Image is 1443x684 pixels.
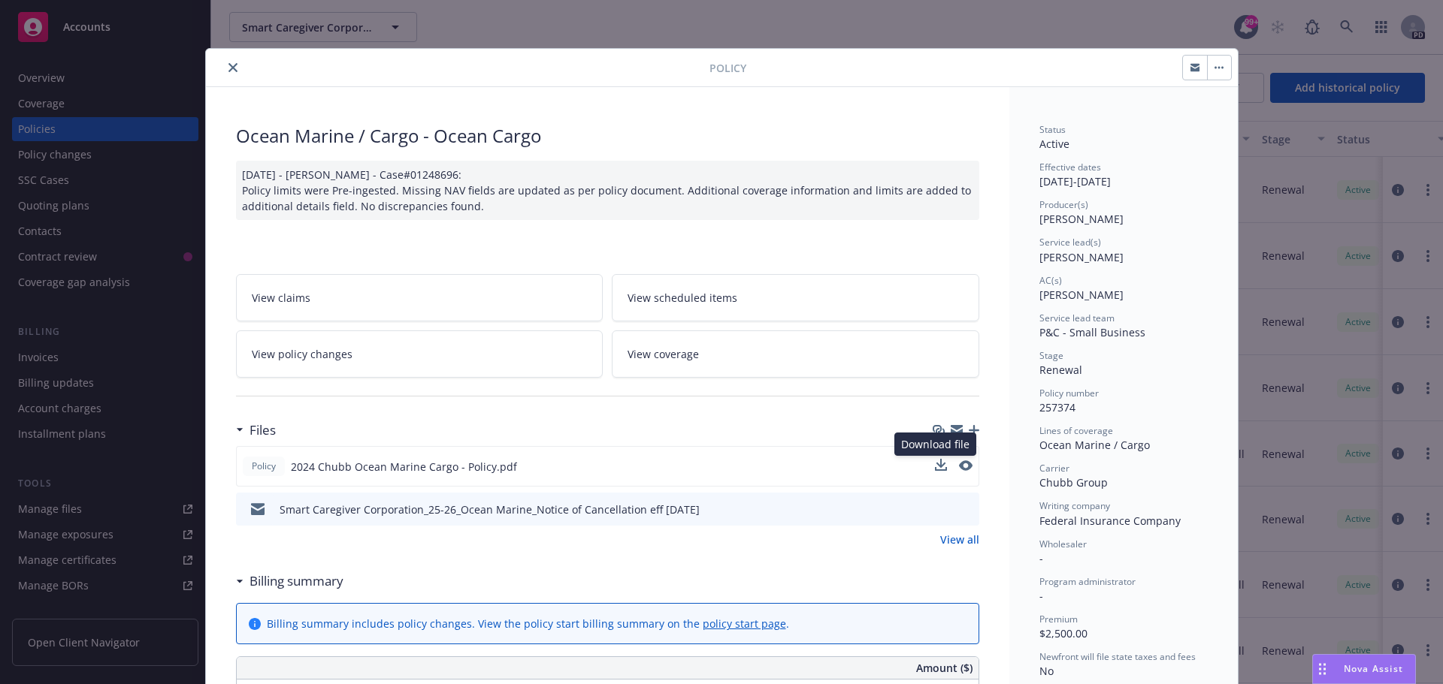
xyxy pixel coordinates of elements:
[612,330,979,378] a: View coverage
[1039,575,1136,588] span: Program administrator
[1039,664,1054,678] span: No
[250,420,276,440] h3: Files
[703,616,786,631] a: policy start page
[1039,650,1196,663] span: Newfront will file state taxes and fees
[1039,250,1124,264] span: [PERSON_NAME]
[894,432,976,456] div: Download file
[236,420,276,440] div: Files
[1039,462,1069,475] span: Carrier
[935,459,947,471] button: download file
[960,502,973,517] button: preview file
[1039,349,1063,362] span: Stage
[612,274,979,321] a: View scheduled items
[1039,288,1124,302] span: [PERSON_NAME]
[1039,274,1062,287] span: AC(s)
[249,460,279,473] span: Policy
[959,459,973,475] button: preview file
[1039,499,1110,512] span: Writing company
[250,571,343,591] h3: Billing summary
[1039,236,1101,249] span: Service lead(s)
[709,60,746,76] span: Policy
[252,346,352,362] span: View policy changes
[1312,654,1416,684] button: Nova Assist
[628,346,699,362] span: View coverage
[291,459,517,475] span: 2024 Chubb Ocean Marine Cargo - Policy.pdf
[224,59,242,77] button: close
[1039,312,1115,324] span: Service lead team
[1039,538,1087,550] span: Wholesaler
[940,532,979,547] a: View all
[628,290,737,306] span: View scheduled items
[1039,137,1069,151] span: Active
[1039,475,1108,490] span: Chubb Group
[280,502,700,517] div: Smart Caregiver Corporation_25-26_Ocean Marine_Notice of Cancellation eff [DATE]
[1039,424,1113,437] span: Lines of coverage
[1039,123,1066,136] span: Status
[936,502,948,517] button: download file
[236,274,604,321] a: View claims
[1039,212,1124,226] span: [PERSON_NAME]
[236,330,604,378] a: View policy changes
[1039,589,1043,603] span: -
[252,290,310,306] span: View claims
[1344,662,1403,675] span: Nova Assist
[1039,613,1078,625] span: Premium
[1039,198,1088,211] span: Producer(s)
[267,616,789,631] div: Billing summary includes policy changes. View the policy start billing summary on the .
[1039,626,1088,640] span: $2,500.00
[1313,655,1332,683] div: Drag to move
[959,460,973,471] button: preview file
[1039,161,1208,189] div: [DATE] - [DATE]
[1039,438,1150,452] span: Ocean Marine / Cargo
[1039,514,1181,528] span: Federal Insurance Company
[1039,551,1043,565] span: -
[916,660,973,676] span: Amount ($)
[1039,387,1099,399] span: Policy number
[236,571,343,591] div: Billing summary
[935,459,947,475] button: download file
[1039,325,1145,339] span: P&C - Small Business
[1039,400,1075,414] span: 257374
[236,161,979,220] div: [DATE] - [PERSON_NAME] - Case#01248696: Policy limits were Pre-ingested. Missing NAV fields are u...
[1039,161,1101,173] span: Effective dates
[1039,363,1082,377] span: Renewal
[236,123,979,149] div: Ocean Marine / Cargo - Ocean Cargo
